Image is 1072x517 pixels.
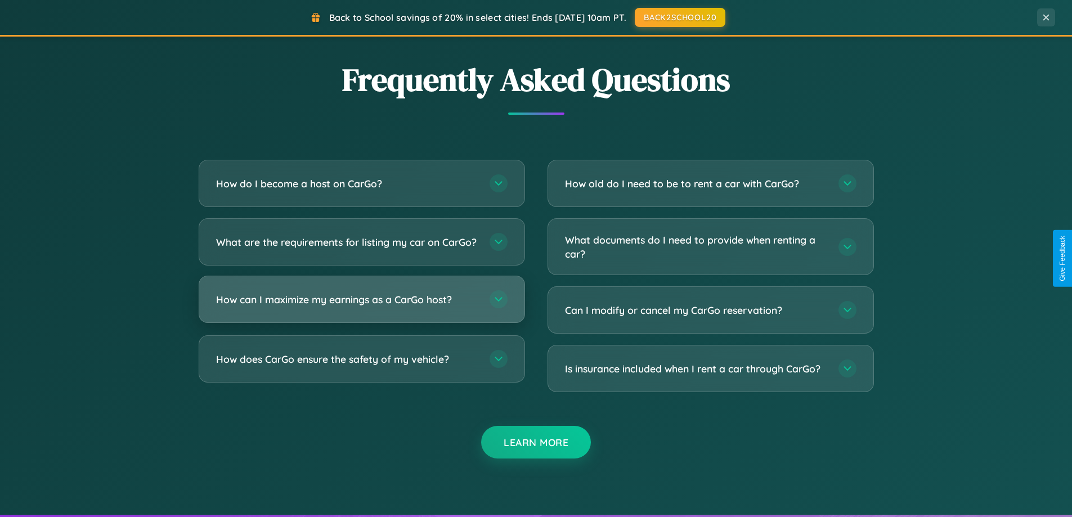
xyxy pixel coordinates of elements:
h3: How can I maximize my earnings as a CarGo host? [216,293,478,307]
h3: What documents do I need to provide when renting a car? [565,233,827,260]
h3: How old do I need to be to rent a car with CarGo? [565,177,827,191]
h2: Frequently Asked Questions [199,58,874,101]
span: Back to School savings of 20% in select cities! Ends [DATE] 10am PT. [329,12,626,23]
button: Learn More [481,426,591,458]
h3: How does CarGo ensure the safety of my vehicle? [216,352,478,366]
button: BACK2SCHOOL20 [635,8,725,27]
h3: Is insurance included when I rent a car through CarGo? [565,362,827,376]
div: Give Feedback [1058,236,1066,281]
h3: Can I modify or cancel my CarGo reservation? [565,303,827,317]
h3: How do I become a host on CarGo? [216,177,478,191]
h3: What are the requirements for listing my car on CarGo? [216,235,478,249]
